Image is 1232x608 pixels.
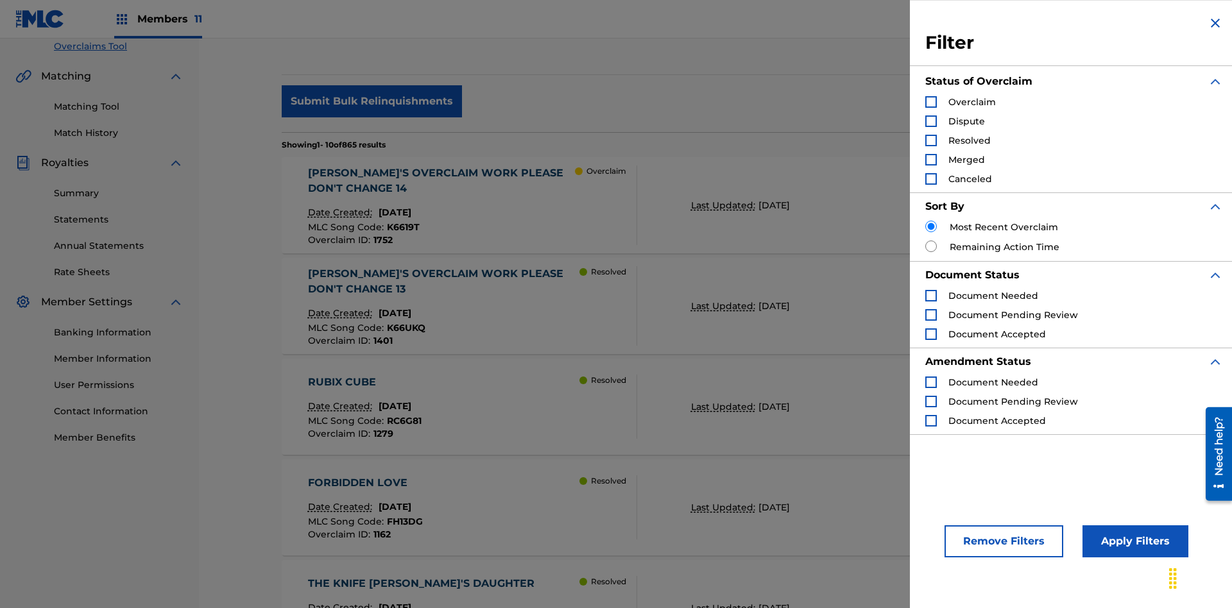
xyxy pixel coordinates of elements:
[925,200,964,212] strong: Sort By
[308,415,387,426] span: MLC Song Code :
[758,199,790,211] span: [DATE]
[925,31,1223,55] h3: Filter
[41,69,91,84] span: Matching
[591,576,626,587] p: Resolved
[379,501,411,512] span: [DATE]
[15,69,31,84] img: Matching
[308,307,375,320] p: Date Created:
[308,234,373,246] span: Overclaim ID :
[591,266,626,278] p: Resolved
[54,239,184,253] a: Annual Statements
[586,165,626,177] p: Overclaim
[54,40,184,53] a: Overclaims Tool
[948,415,1046,426] span: Document Accepted
[948,328,1046,340] span: Document Accepted
[373,234,393,246] span: 1752
[54,213,184,226] a: Statements
[308,400,375,413] p: Date Created:
[308,500,375,514] p: Date Created:
[54,326,184,339] a: Banking Information
[948,396,1078,407] span: Document Pending Review
[387,516,423,527] span: FH13DG
[379,207,411,218] span: [DATE]
[1168,546,1232,608] iframe: Chat Widget
[282,85,462,117] button: Submit Bulk Relinquishments
[41,155,89,171] span: Royalties
[691,300,758,313] p: Last Updated:
[282,139,386,151] p: Showing 1 - 10 of 865 results
[387,221,420,233] span: K6619T
[282,157,1149,253] a: [PERSON_NAME]'S OVERCLAIM WORK PLEASE DON'T CHANGE 14Date Created:[DATE]MLC Song Code:K6619TOverc...
[373,528,391,540] span: 1162
[168,294,184,310] img: expand
[15,10,65,28] img: MLC Logo
[168,69,184,84] img: expand
[373,428,393,439] span: 1279
[282,359,1149,455] a: RUBIX CUBEDate Created:[DATE]MLC Song Code:RC6G81Overclaim ID:1279 ResolvedLast Updated:[DATE]Sub...
[925,75,1032,87] strong: Status of Overclaim
[15,294,31,310] img: Member Settings
[758,401,790,412] span: [DATE]
[1082,525,1188,557] button: Apply Filters
[1208,199,1223,214] img: expand
[379,307,411,319] span: [DATE]
[54,431,184,444] a: Member Benefits
[41,294,132,310] span: Member Settings
[950,241,1059,254] label: Remaining Action Time
[948,376,1038,388] span: Document Needed
[758,502,790,513] span: [DATE]
[948,309,1078,321] span: Document Pending Review
[15,155,31,171] img: Royalties
[308,165,576,196] div: [PERSON_NAME]'S OVERCLAIM WORK PLEASE DON'T CHANGE 14
[282,459,1149,555] a: FORBIDDEN LOVEDate Created:[DATE]MLC Song Code:FH13DGOverclaim ID:1162 ResolvedLast Updated:[DATE...
[948,115,985,127] span: Dispute
[54,266,184,279] a: Rate Sheets
[691,400,758,414] p: Last Updated:
[194,13,202,25] span: 11
[387,415,422,426] span: RC6G81
[948,96,996,108] span: Overclaim
[591,475,626,487] p: Resolved
[950,221,1058,234] label: Most Recent Overclaim
[137,12,202,26] span: Members
[168,155,184,171] img: expand
[591,375,626,386] p: Resolved
[948,290,1038,301] span: Document Needed
[691,501,758,514] p: Last Updated:
[54,352,184,366] a: Member Information
[945,525,1063,557] button: Remove Filters
[308,221,387,233] span: MLC Song Code :
[1208,15,1223,31] img: close
[925,355,1031,367] strong: Amendment Status
[948,173,992,185] span: Canceled
[308,322,387,334] span: MLC Song Code :
[308,206,375,219] p: Date Created:
[1208,354,1223,369] img: expand
[54,187,184,200] a: Summary
[379,400,411,412] span: [DATE]
[308,516,387,527] span: MLC Song Code :
[948,154,985,165] span: Merged
[691,199,758,212] p: Last Updated:
[1208,74,1223,89] img: expand
[1163,559,1183,598] div: Drag
[54,100,184,114] a: Matching Tool
[373,335,393,346] span: 1401
[1208,267,1223,283] img: expand
[54,126,184,140] a: Match History
[282,258,1149,354] a: [PERSON_NAME]'S OVERCLAIM WORK PLEASE DON'T CHANGE 13Date Created:[DATE]MLC Song Code:K66UKQOverc...
[925,269,1020,281] strong: Document Status
[308,375,422,390] div: RUBIX CUBE
[54,378,184,392] a: User Permissions
[308,576,541,591] div: THE KNIFE [PERSON_NAME]'S DAUGHTER
[308,428,373,439] span: Overclaim ID :
[308,475,423,491] div: FORBIDDEN LOVE
[54,405,184,418] a: Contact Information
[308,266,580,297] div: [PERSON_NAME]'S OVERCLAIM WORK PLEASE DON'T CHANGE 13
[308,528,373,540] span: Overclaim ID :
[387,322,425,334] span: K66UKQ
[758,300,790,312] span: [DATE]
